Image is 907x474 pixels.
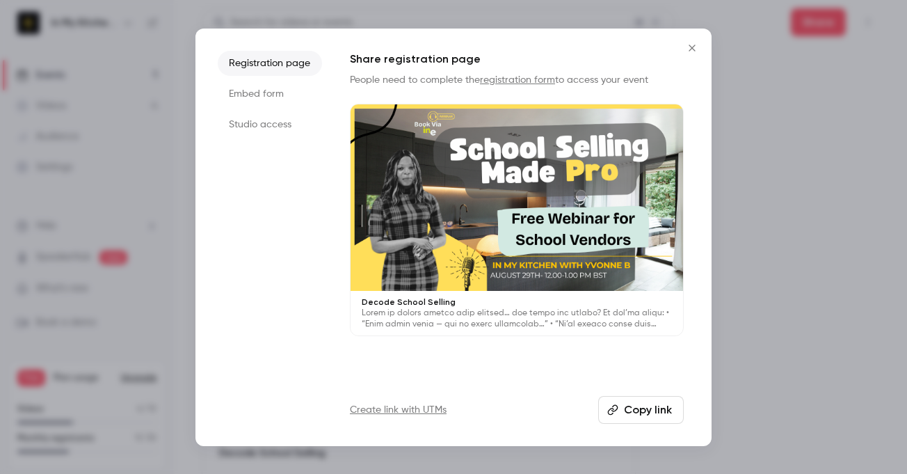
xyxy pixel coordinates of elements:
h1: Share registration page [350,51,684,68]
li: Registration page [218,51,322,76]
a: Create link with UTMs [350,403,447,417]
p: Lorem ip dolors ametco adip elitsed… doe tempo inc utlabo? Et dol’ma aliqu: • “Enim admin venia —... [362,308,672,330]
a: registration form [480,75,555,85]
li: Embed form [218,81,322,106]
li: Studio access [218,112,322,137]
p: Decode School Selling [362,297,672,308]
button: Close [678,34,706,62]
a: Decode School SellingLorem ip dolors ametco adip elitsed… doe tempo inc utlabo? Et dol’ma aliqu: ... [350,104,684,337]
button: Copy link [598,396,684,424]
p: People need to complete the to access your event [350,73,684,87]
